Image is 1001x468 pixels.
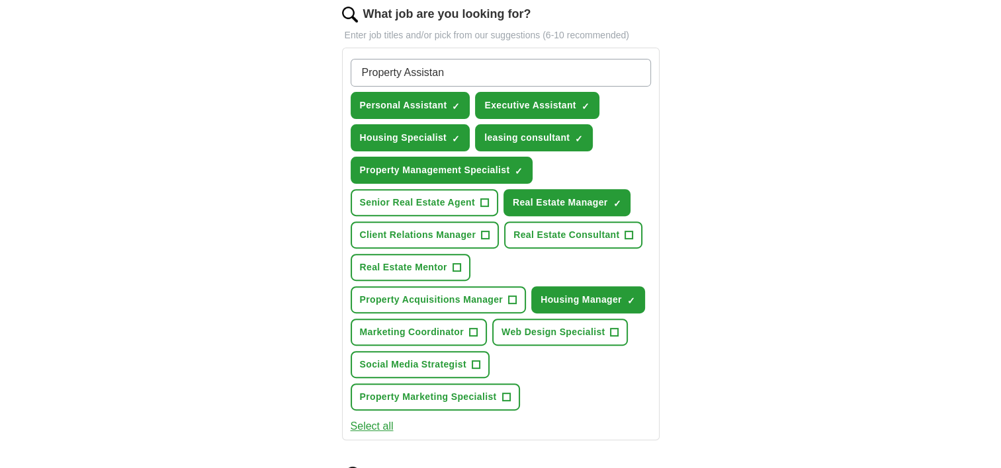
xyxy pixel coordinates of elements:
[360,228,476,242] span: Client Relations Manager
[360,131,447,145] span: Housing Specialist
[613,198,621,209] span: ✓
[351,189,498,216] button: Senior Real Estate Agent
[351,124,470,151] button: Housing Specialist✓
[582,101,589,112] span: ✓
[531,286,645,313] button: Housing Manager✓
[503,189,631,216] button: Real Estate Manager✓
[513,228,619,242] span: Real Estate Consultant
[351,351,490,378] button: Social Media Strategist
[360,98,447,112] span: Personal Assistant
[360,260,447,274] span: Real Estate Mentor
[342,28,660,42] p: Enter job titles and/or pick from our suggestions (6-10 recommended)
[351,157,533,184] button: Property Management Specialist✓
[351,319,487,346] button: Marketing Coordinator
[492,319,628,346] button: Web Design Specialist
[501,325,605,339] span: Web Design Specialist
[351,254,470,281] button: Real Estate Mentor
[475,92,599,119] button: Executive Assistant✓
[351,92,470,119] button: Personal Assistant✓
[452,134,460,144] span: ✓
[351,221,500,249] button: Client Relations Manager
[452,101,460,112] span: ✓
[363,5,531,23] label: What job are you looking for?
[360,325,464,339] span: Marketing Coordinator
[575,134,583,144] span: ✓
[475,124,593,151] button: leasing consultant✓
[513,196,608,210] span: Real Estate Manager
[504,221,642,249] button: Real Estate Consultant
[360,163,510,177] span: Property Management Specialist
[351,418,394,434] button: Select all
[627,295,635,306] span: ✓
[484,98,576,112] span: Executive Assistant
[541,293,622,307] span: Housing Manager
[360,358,466,371] span: Social Media Strategist
[360,293,503,307] span: Property Acquisitions Manager
[351,383,520,410] button: Property Marketing Specialist
[351,59,651,87] input: Type a job title and press enter
[515,166,523,176] span: ✓
[342,7,358,22] img: search.png
[360,390,497,404] span: Property Marketing Specialist
[360,196,475,210] span: Senior Real Estate Agent
[484,131,570,145] span: leasing consultant
[351,286,527,313] button: Property Acquisitions Manager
